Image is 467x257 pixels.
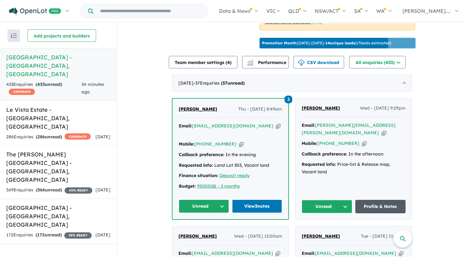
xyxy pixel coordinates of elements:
[247,60,253,63] img: line-chart.svg
[11,33,17,38] img: sort.svg
[361,233,406,240] span: Tue - [DATE] 11:23pm
[6,186,92,194] div: 569 Enquir ies
[95,4,206,18] input: Try estate name, suburb, builder or developer
[65,187,92,194] span: 45 % READY
[349,56,406,68] button: All enquiries (433)
[179,123,192,129] strong: Email:
[172,75,412,92] div: [DATE]
[37,187,45,193] span: 566
[6,81,81,96] div: 433 Enquir ies
[275,250,280,257] button: Copy
[6,204,110,229] h5: [GEOGRAPHIC_DATA] - [GEOGRAPHIC_DATA] , [GEOGRAPHIC_DATA]
[298,60,304,66] img: download icon
[265,20,311,24] u: OpenLot Buyer Cashback
[9,7,61,15] img: Openlot PRO Logo White
[302,233,340,239] span: [PERSON_NAME]
[178,250,192,256] strong: Email:
[238,106,282,113] span: Thu - [DATE] 8:49am
[399,250,403,257] button: Copy
[179,200,229,213] button: Unread
[302,151,347,157] strong: Callback preference:
[6,133,91,141] div: 286 Enquir ies
[214,183,240,189] a: 1 - 3 months
[325,41,355,45] b: 14 unique leads
[197,183,213,189] a: 950000
[302,122,315,128] strong: Email:
[178,233,217,239] span: [PERSON_NAME]
[302,122,396,136] a: [PERSON_NAME][EMAIL_ADDRESS][PERSON_NAME][DOMAIN_NAME]
[179,152,224,157] strong: Callback preference:
[285,95,292,103] a: 3
[247,62,253,66] img: bar-chart.svg
[313,20,322,24] span: [Yes]
[315,250,396,256] a: [EMAIL_ADDRESS][DOMAIN_NAME]
[27,29,96,42] button: Add projects and builders
[64,232,92,239] span: 35 % READY
[37,82,45,87] span: 433
[262,41,297,45] b: Promotion Month:
[362,140,367,147] button: Copy
[248,60,286,65] span: Performance
[95,187,110,193] span: [DATE]
[6,106,110,131] h5: Le Vista Estate - [GEOGRAPHIC_DATA] , [GEOGRAPHIC_DATA]
[37,134,45,140] span: 286
[192,123,273,129] a: [EMAIL_ADDRESS][DOMAIN_NAME]
[294,56,344,68] button: CSV download
[192,250,273,256] a: [EMAIL_ADDRESS][DOMAIN_NAME]
[36,82,62,87] strong: ( unread)
[302,141,317,146] strong: Mobile:
[239,141,244,147] button: Copy
[302,250,315,256] strong: Email:
[179,141,194,147] strong: Mobile:
[179,162,213,168] strong: Requested info:
[36,187,62,193] strong: ( unread)
[179,173,218,178] strong: Finance situation:
[242,56,289,68] button: Performance
[302,161,406,176] div: Price-list & Release map, Vacant land
[355,200,406,213] a: Profile & Notes
[6,231,92,239] div: 172 Enquir ies
[36,134,62,140] strong: ( unread)
[402,8,450,14] span: [PERSON_NAME]....
[222,80,227,86] span: 37
[193,80,245,86] span: - 37 Enquir ies
[232,200,282,213] a: View3notes
[95,134,110,140] span: [DATE]
[262,40,391,46] p: [DATE] - [DATE] - ( 17 leads estimated)
[65,133,91,140] span: CASHBACK
[382,130,386,136] button: Copy
[285,96,292,103] span: 3
[302,161,336,167] strong: Requested info:
[37,232,45,238] span: 172
[227,60,230,65] span: 4
[276,123,280,129] button: Copy
[9,89,35,95] span: CASHBACK
[179,151,282,159] div: In the evening
[179,106,217,112] span: [PERSON_NAME]
[95,232,110,238] span: [DATE]
[302,105,340,111] span: [PERSON_NAME]
[36,232,62,238] strong: ( unread)
[178,233,217,240] a: [PERSON_NAME]
[302,105,340,112] a: [PERSON_NAME]
[179,183,282,190] div: |
[179,106,217,113] a: [PERSON_NAME]
[220,173,250,178] a: Deposit ready
[6,53,110,78] h5: [GEOGRAPHIC_DATA] - [GEOGRAPHIC_DATA] , [GEOGRAPHIC_DATA]
[194,141,236,147] a: [PHONE_NUMBER]
[302,233,340,240] a: [PERSON_NAME]
[234,233,282,240] span: Wed - [DATE] 12:00am
[317,141,359,146] a: [PHONE_NUMBER]
[81,82,104,95] span: 34 minutes ago
[360,105,406,112] span: Wed - [DATE] 9:29pm
[179,162,282,169] div: Land Lot 303, Vacant land
[6,150,110,184] h5: The [PERSON_NAME][GEOGRAPHIC_DATA] - [GEOGRAPHIC_DATA] , [GEOGRAPHIC_DATA]
[221,80,245,86] strong: ( unread)
[169,56,237,68] button: Team member settings (4)
[302,200,352,213] button: Unread
[302,151,406,158] div: In the afternoon
[179,183,196,189] strong: Budget:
